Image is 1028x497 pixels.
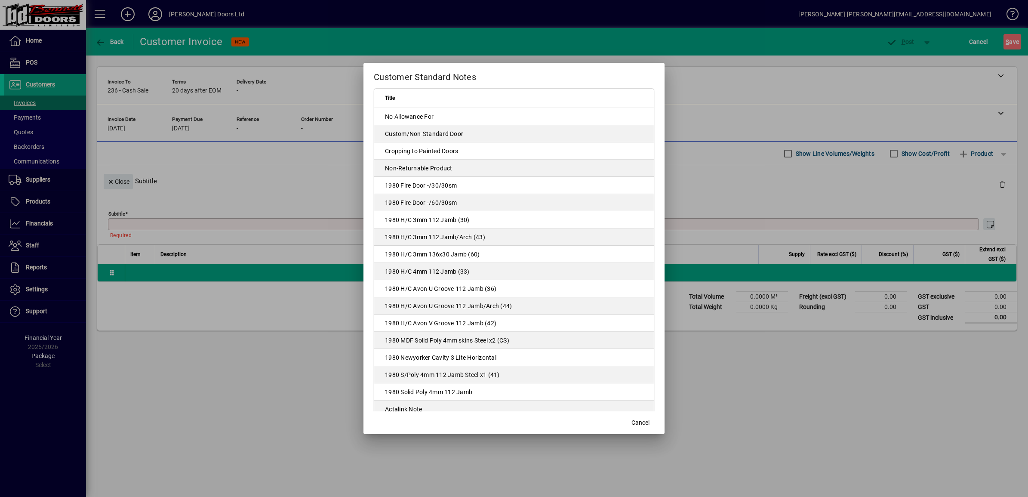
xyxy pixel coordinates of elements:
[374,108,654,125] td: No Allowance For
[374,383,654,401] td: 1980 Solid Poly 4mm 112 Jamb
[374,349,654,366] td: 1980 Newyorker Cavity 3 Lite Horizontal
[385,93,395,103] span: Title
[374,401,654,418] td: Actalink Note
[374,315,654,332] td: 1980 H/C Avon V Groove 112 Jamb (42)
[374,297,654,315] td: 1980 H/C Avon U Groove 112 Jamb/Arch (44)
[374,366,654,383] td: 1980 S/Poly 4mm 112 Jamb Steel x1 (41)
[374,246,654,263] td: 1980 H/C 3mm 136x30 Jamb (60)
[374,211,654,228] td: 1980 H/C 3mm 112 Jamb (30)
[374,228,654,246] td: 1980 H/C 3mm 112 Jamb/Arch (43)
[374,280,654,297] td: 1980 H/C Avon U Groove 112 Jamb (36)
[374,263,654,280] td: 1980 H/C 4mm 112 Jamb (33)
[374,160,654,177] td: Non-Returnable Product
[374,177,654,194] td: 1980 Fire Door -/30/30sm
[374,332,654,349] td: 1980 MDF Solid Poly 4mm skins Steel x2 (CS)
[374,142,654,160] td: Cropping to Painted Doors
[627,415,654,431] button: Cancel
[374,125,654,142] td: Custom/Non-Standard Door
[363,63,665,88] h2: Customer Standard Notes
[374,194,654,211] td: 1980 Fire Door -/60/30sm
[631,418,649,427] span: Cancel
